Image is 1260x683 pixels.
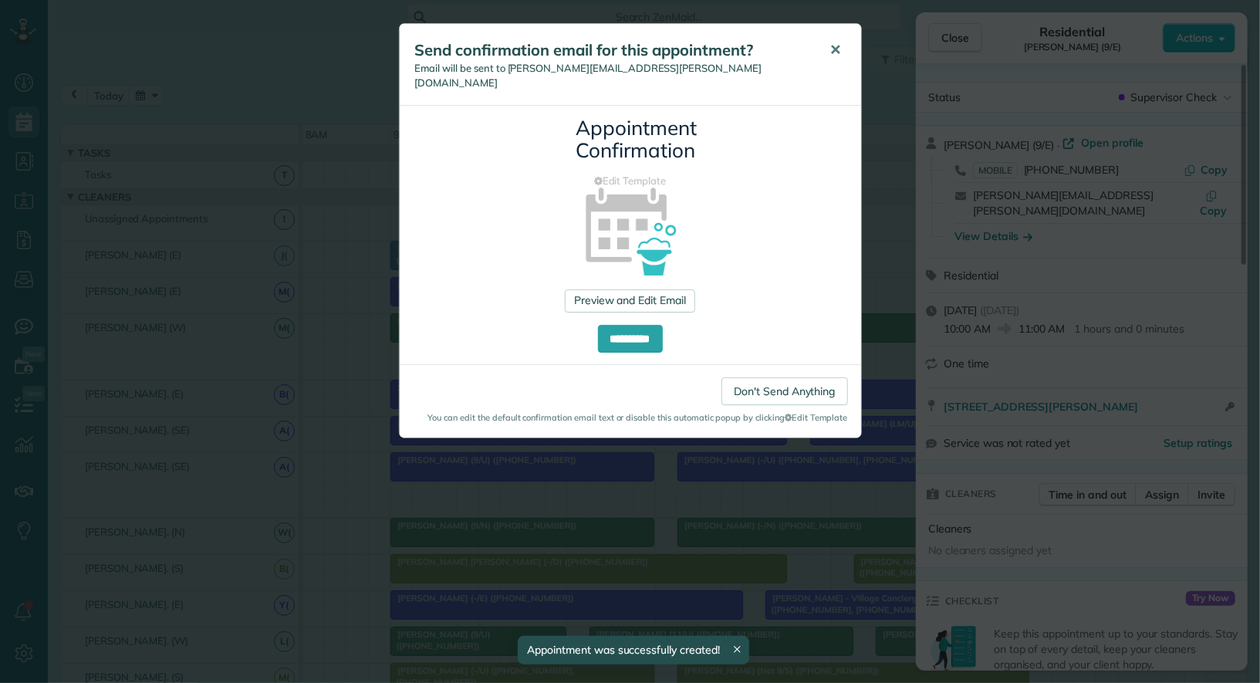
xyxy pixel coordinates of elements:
h3: Appointment Confirmation [576,117,684,161]
span: Email will be sent to [PERSON_NAME][EMAIL_ADDRESS][PERSON_NAME][DOMAIN_NAME] [415,62,762,89]
div: Appointment was successfully created! [518,636,749,664]
small: You can edit the default confirmation email text or disable this automatic popup by clicking Edit... [413,411,848,424]
a: Preview and Edit Email [565,289,695,313]
a: Don't Send Anything [721,377,847,405]
span: ✕ [830,41,842,59]
a: Edit Template [411,174,850,188]
img: appointment_confirmation_icon-141e34405f88b12ade42628e8c248340957700ab75a12ae832a8710e9b578dc5.png [561,161,699,299]
h5: Send confirmation email for this appointment? [415,39,809,61]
